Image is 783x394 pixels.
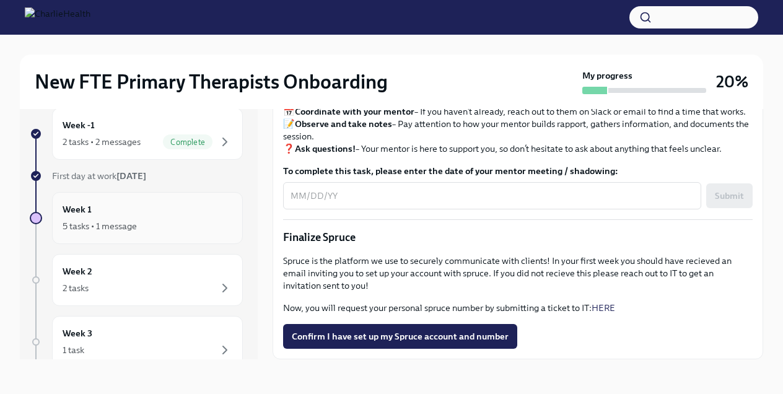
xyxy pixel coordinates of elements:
a: Week 15 tasks • 1 message [30,192,243,244]
img: CharlieHealth [25,7,90,27]
h6: Week 3 [63,326,92,340]
div: 2 tasks [63,282,89,294]
span: Confirm I have set up my Spruce account and number [292,330,509,343]
a: Week 31 task [30,316,243,368]
label: To complete this task, please enter the date of your mentor meeting / shadowing: [283,165,753,177]
h6: Week 1 [63,203,92,216]
button: Confirm I have set up my Spruce account and number [283,324,517,349]
span: First day at work [52,170,146,182]
h2: New FTE Primary Therapists Onboarding [35,69,388,94]
h6: Week -1 [63,118,95,132]
h3: 20% [716,71,748,93]
strong: Ask questions! [295,143,356,154]
a: Week -12 tasks • 2 messagesComplete [30,108,243,160]
strong: My progress [582,69,632,82]
a: Week 22 tasks [30,254,243,306]
span: Complete [163,138,212,147]
h6: Week 2 [63,265,92,278]
a: First day at work[DATE] [30,170,243,182]
a: HERE [592,302,615,313]
p: 📅 – If you haven’t already, reach out to them on Slack or email to find a time that works. 📝 – Pa... [283,93,753,155]
strong: [DATE] [116,170,146,182]
strong: Coordinate with your mentor [295,106,414,117]
p: Now, you will request your personal spruce number by submitting a ticket to IT: [283,302,753,314]
strong: Observe and take notes [295,118,392,129]
p: Spruce is the platform we use to securely communicate with clients! In your first week you should... [283,255,753,292]
p: Finalize Spruce [283,230,753,245]
div: 2 tasks • 2 messages [63,136,141,148]
div: 5 tasks • 1 message [63,220,137,232]
div: 1 task [63,344,84,356]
